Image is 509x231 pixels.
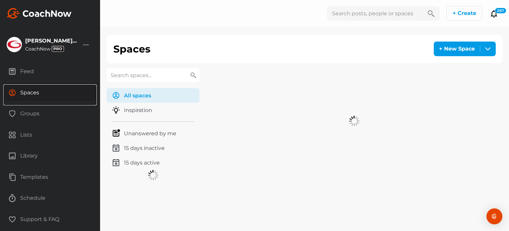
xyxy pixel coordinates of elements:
[7,37,22,52] img: square_0aee7b555779b671652530bccc5f12b4.jpg
[3,105,97,127] a: Groups
[495,8,506,14] div: 267
[446,6,482,21] button: + Create
[124,92,151,99] p: All spaces
[4,148,97,164] div: Library
[124,107,152,114] p: Inspiration
[7,8,72,19] img: svg+xml;base64,PHN2ZyB3aWR0aD0iMTk2IiBoZWlnaHQ9IjMyIiB2aWV3Qm94PSIwIDAgMTk2IDMyIiBmaWxsPSJub25lIi...
[3,127,97,148] a: Lists
[124,159,160,166] p: 15 days active
[112,159,120,167] img: menuIcon
[148,170,158,180] img: G6gVgL6ErOh57ABN0eRmCEwV0I4iEi4d8EwaPGI0tHgoAbU4EAHFLEQAh+QQFCgALACwIAA4AGAASAAAEbHDJSesaOCdk+8xg...
[3,63,97,84] a: Feed
[490,10,498,18] button: 267
[3,84,97,106] a: Spaces
[113,42,150,57] h1: Spaces
[4,127,97,143] div: Lists
[25,46,78,52] div: CoachNow
[3,169,97,190] a: Templates
[124,130,176,137] p: Unanswered by me
[4,169,97,185] div: Templates
[112,144,120,152] img: menuIcon
[3,190,97,211] a: Schedule
[4,211,97,228] div: Support & FAQ
[4,105,97,122] div: Groups
[4,63,97,80] div: Feed
[25,38,78,44] div: [PERSON_NAME] Golf
[107,68,199,82] input: Search spaces...
[52,46,64,52] img: svg+xml;base64,PHN2ZyB3aWR0aD0iMzciIGhlaWdodD0iMTgiIHZpZXdCb3g9IjAgMCAzNyAxOCIgZmlsbD0ibm9uZSIgeG...
[124,145,165,152] p: 15 days inactive
[486,208,502,224] div: Open Intercom Messenger
[349,116,360,126] img: G6gVgL6ErOh57ABN0eRmCEwV0I4iEi4d8EwaPGI0tHgoAbU4EAHFLEQAh+QQFCgALACwIAA4AGAASAAAEbHDJSesaOCdk+8xg...
[112,91,120,99] img: menuIcon
[434,42,480,56] div: + New Space
[327,6,423,21] input: Search posts, people or spaces
[3,148,97,169] a: Library
[112,106,120,114] img: menuIcon
[434,42,496,56] button: + New Space
[112,129,120,137] img: menuIcon
[4,190,97,206] div: Schedule
[4,84,97,101] div: Spaces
